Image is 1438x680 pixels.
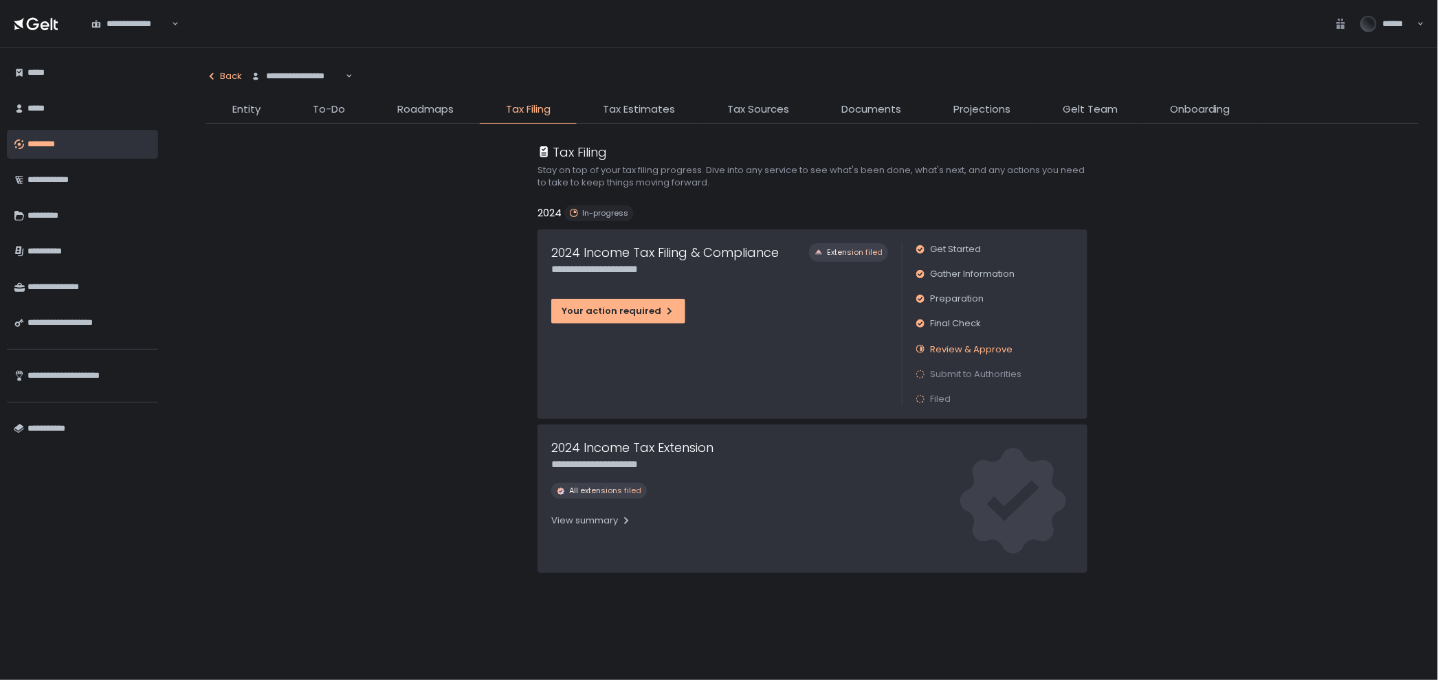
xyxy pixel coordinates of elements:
[582,208,628,218] span: In-progress
[538,143,607,161] div: Tax Filing
[562,305,675,317] div: Your action required
[930,293,984,305] span: Preparation
[727,102,789,117] span: Tax Sources
[551,510,632,532] button: View summary
[603,102,675,117] span: Tax Estimates
[551,243,779,262] h1: 2024 Income Tax Filing & Compliance
[1170,102,1230,117] span: Onboarding
[569,486,641,496] span: All extensions filed
[551,299,685,324] button: Your action required
[538,205,562,221] h2: 2024
[206,62,242,91] button: Back
[930,343,1013,356] span: Review & Approve
[930,368,1021,381] span: Submit to Authorities
[930,243,981,256] span: Get Started
[551,438,714,457] h1: 2024 Income Tax Extension
[1063,102,1118,117] span: Gelt Team
[206,70,242,82] div: Back
[930,393,951,405] span: Filed
[232,102,261,117] span: Entity
[538,164,1087,189] h2: Stay on top of your tax filing progress. Dive into any service to see what's been done, what's ne...
[82,9,179,38] div: Search for option
[841,102,901,117] span: Documents
[313,102,345,117] span: To-Do
[506,102,551,117] span: Tax Filing
[551,514,632,527] div: View summary
[930,317,981,330] span: Final Check
[827,247,883,258] span: Extension filed
[930,268,1015,280] span: Gather Information
[953,102,1010,117] span: Projections
[242,62,353,91] div: Search for option
[397,102,454,117] span: Roadmaps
